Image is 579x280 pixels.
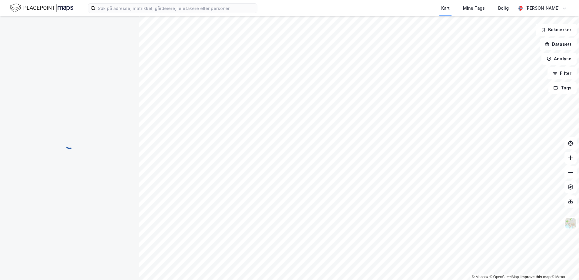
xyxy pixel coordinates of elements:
[548,67,577,79] button: Filter
[521,275,551,279] a: Improve this map
[441,5,450,12] div: Kart
[472,275,488,279] a: Mapbox
[536,24,577,36] button: Bokmerker
[540,38,577,50] button: Datasett
[541,53,577,65] button: Analyse
[549,251,579,280] iframe: Chat Widget
[548,82,577,94] button: Tags
[525,5,560,12] div: [PERSON_NAME]
[463,5,485,12] div: Mine Tags
[490,275,519,279] a: OpenStreetMap
[10,3,73,13] img: logo.f888ab2527a4732fd821a326f86c7f29.svg
[95,4,257,13] input: Søk på adresse, matrikkel, gårdeiere, leietakere eller personer
[565,218,576,229] img: Z
[549,251,579,280] div: Kontrollprogram for chat
[65,140,74,149] img: spinner.a6d8c91a73a9ac5275cf975e30b51cfb.svg
[498,5,509,12] div: Bolig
